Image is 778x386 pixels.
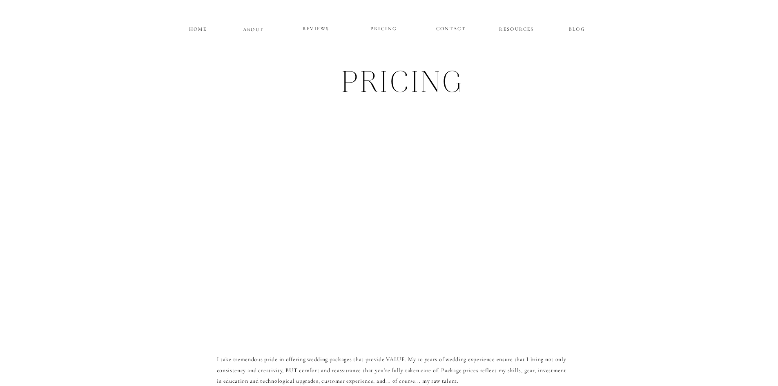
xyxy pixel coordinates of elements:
[188,25,208,31] a: HOME
[359,24,408,34] a: PRICING
[243,25,264,32] a: ABOUT
[436,24,466,31] a: CONTACT
[292,24,341,34] a: REVIEWS
[498,25,535,31] a: RESOURCES
[216,62,591,107] h1: pRICING
[559,25,596,31] a: BLOG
